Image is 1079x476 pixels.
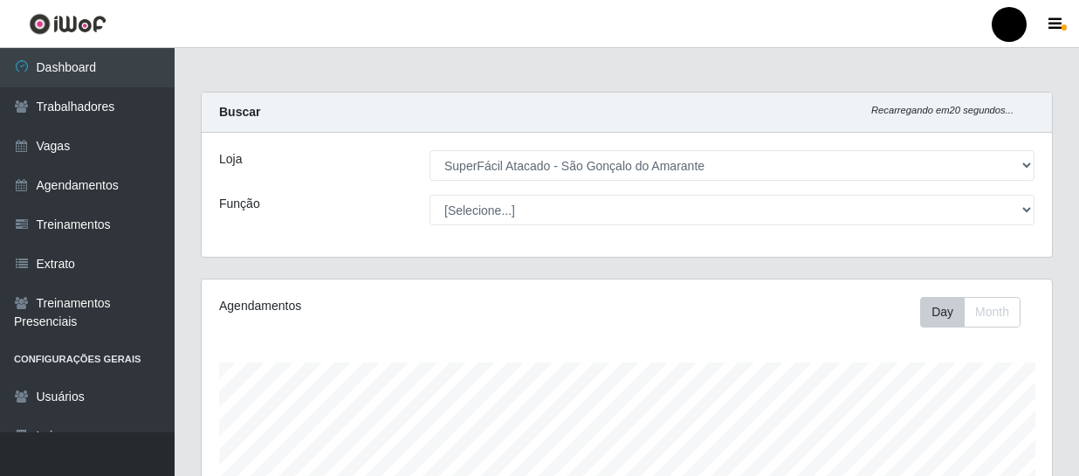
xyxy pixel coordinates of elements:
button: Day [920,297,965,328]
div: Toolbar with button groups [920,297,1034,328]
strong: Buscar [219,105,260,119]
button: Month [964,297,1021,328]
i: Recarregando em 20 segundos... [871,105,1014,115]
label: Função [219,195,260,213]
label: Loja [219,150,242,169]
div: Agendamentos [219,297,544,315]
div: First group [920,297,1021,328]
img: CoreUI Logo [29,13,107,35]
